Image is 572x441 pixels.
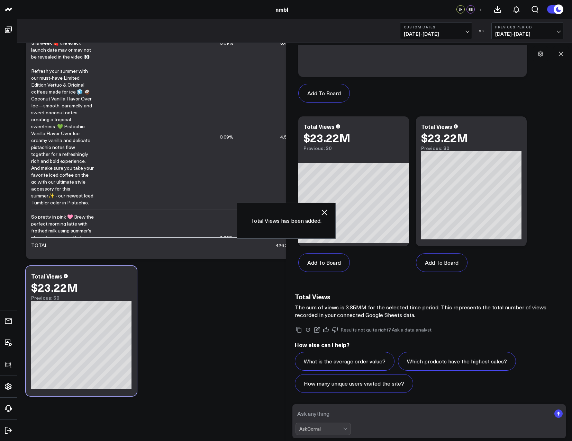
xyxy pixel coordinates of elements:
[31,213,94,262] div: So pretty in pink 🩷 Brew the perfect morning latte with frothed milk using summer's chicest acces...
[31,272,62,280] div: Total Views
[31,281,78,293] div: $23.22M
[251,217,321,224] p: Total Views has been added.
[220,133,234,140] div: 0.09%
[416,253,467,272] button: Add To Board
[421,131,468,144] div: $23.22M
[276,242,294,249] div: 426.26K
[295,326,303,334] button: Copy
[479,7,482,12] span: +
[476,5,485,14] button: +
[491,23,563,39] button: Previous Period[DATE]-[DATE]
[466,5,475,14] div: ES
[31,295,131,301] div: Previous: $0
[31,242,47,249] div: TOTAL
[295,352,394,371] button: What is the average order value?
[398,352,516,371] button: Which products have the highest sales?
[400,23,472,39] button: Custom Dates[DATE]-[DATE]
[299,426,343,432] div: AskCorral
[303,131,350,144] div: $23.22M
[275,6,288,13] a: nmbl
[404,31,468,37] span: [DATE] - [DATE]
[456,5,465,14] div: JH
[404,25,468,29] b: Custom Dates
[341,326,391,333] span: Results not quite right?
[421,145,521,151] div: Previous: $0
[475,29,488,33] div: VS
[31,68,94,206] div: Refresh your summer with our must-have Limited Edition Vertuo & Original coffees made for ice 🧊 🥥...
[280,39,293,46] div: 6.48K
[31,26,94,60] div: Sweeten your mornings with our upcoming coffee launch this week 🍓 the exact launch date may or ma...
[220,39,234,46] div: 0.09%
[303,123,335,130] div: Total Views
[495,25,560,29] b: Previous Period
[303,145,404,151] div: Previous: $0
[495,31,560,37] span: [DATE] - [DATE]
[298,253,350,272] button: Add To Board
[280,133,293,140] div: 4.57K
[392,327,432,332] a: Ask a data analyst
[421,123,452,130] div: Total Views
[295,293,563,300] h3: Total Views
[295,341,563,349] h2: How else can I help?
[295,374,413,393] button: How many unique users visited the site?
[295,303,563,319] p: The sum of views is 3.85MM for the selected time period. This represents the total number of view...
[220,234,234,241] div: 0.08%
[298,84,350,103] button: Add To Board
